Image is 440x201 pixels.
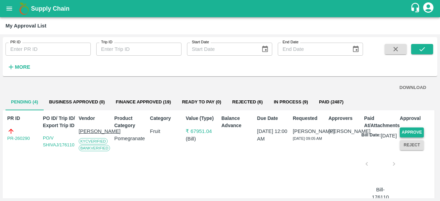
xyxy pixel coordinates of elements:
p: PR ID [7,115,40,122]
input: Enter Trip ID [96,43,181,56]
span: KYC Verified [79,138,108,144]
a: PR-260290 [7,135,30,142]
button: Finance Approved (19) [110,94,177,110]
p: [PERSON_NAME] [79,127,112,135]
input: Start Date [187,43,256,56]
button: Rejected (6) [227,94,268,110]
a: PO/V SHIVAJ/176110 [43,135,75,147]
button: More [5,61,32,73]
p: Fruit [150,127,183,135]
button: Business Approved (0) [44,94,110,110]
div: customer-support [410,2,422,15]
p: PO ID/ Trip ID/ Export Trip ID [43,115,76,129]
p: [PERSON_NAME] [328,127,361,135]
p: Due Date [257,115,290,122]
p: [DATE] [381,132,397,139]
button: Choose date [258,43,272,56]
p: Requested [293,115,326,122]
p: [PERSON_NAME] [293,127,326,135]
p: ( Bill ) [186,135,219,143]
strong: More [15,64,30,70]
div: account of current user [422,1,434,16]
a: Supply Chain [31,4,410,13]
div: My Approval List [5,21,46,30]
button: Pending (4) [5,94,44,110]
p: Pomegranate [114,135,147,142]
span: Bank Verified [79,145,110,151]
p: Product Category [114,115,147,129]
p: [DATE] 12:00 AM [257,127,290,143]
button: In Process (9) [268,94,313,110]
button: Paid (2487) [313,94,349,110]
p: Balance Advance [221,115,254,129]
p: Value (Type) [186,115,219,122]
button: Ready To Pay (0) [176,94,227,110]
p: Vendor [79,115,112,122]
button: Reject [400,140,424,150]
label: PR ID [10,40,21,45]
label: Trip ID [101,40,112,45]
p: Category [150,115,183,122]
label: End Date [283,40,298,45]
button: DOWNLOAD [397,82,429,94]
input: Enter PR ID [5,43,91,56]
p: ₹ 67951.04 [186,127,219,135]
p: Paid At/Attachments [364,115,397,129]
p: Approval [400,115,433,122]
span: [DATE] 09:05 AM [293,136,322,141]
label: Start Date [192,40,209,45]
button: Approve [400,127,424,137]
button: Choose date [349,43,362,56]
p: Bill Date: [361,132,381,139]
p: Approvers [328,115,361,122]
input: End Date [278,43,346,56]
img: logo [17,2,31,15]
b: Supply Chain [31,5,69,12]
button: open drawer [1,1,17,16]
